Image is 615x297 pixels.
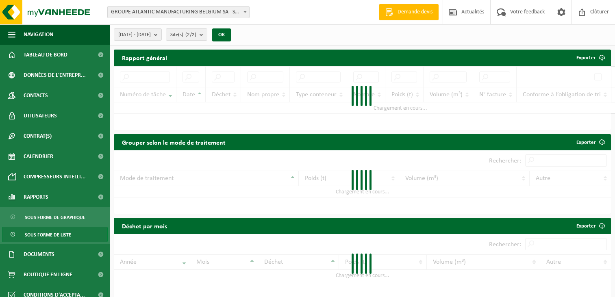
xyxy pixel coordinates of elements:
[185,32,196,37] count: (2/2)
[379,4,439,20] a: Demande devis
[570,134,610,150] a: Exporter
[24,244,54,264] span: Documents
[24,24,53,45] span: Navigation
[570,50,610,66] button: Exporter
[2,227,108,242] a: Sous forme de liste
[24,65,86,85] span: Données de l'entrepr...
[118,29,151,41] span: [DATE] - [DATE]
[570,218,610,234] a: Exporter
[170,29,196,41] span: Site(s)
[396,8,435,16] span: Demande devis
[24,45,67,65] span: Tableau de bord
[24,126,52,146] span: Contrat(s)
[25,210,85,225] span: Sous forme de graphique
[114,218,175,234] h2: Déchet par mois
[25,227,71,243] span: Sous forme de liste
[24,85,48,106] span: Contacts
[24,146,53,167] span: Calendrier
[166,28,207,41] button: Site(s)(2/2)
[24,264,72,285] span: Boutique en ligne
[107,6,250,18] span: GROUPE ATLANTIC MANUFACTURING BELGIUM SA - SENEFFE
[2,209,108,225] a: Sous forme de graphique
[108,7,249,18] span: GROUPE ATLANTIC MANUFACTURING BELGIUM SA - SENEFFE
[24,106,57,126] span: Utilisateurs
[24,167,86,187] span: Compresseurs intelli...
[114,50,175,66] h2: Rapport général
[114,134,234,150] h2: Grouper selon le mode de traitement
[212,28,231,41] button: OK
[24,187,48,207] span: Rapports
[114,28,162,41] button: [DATE] - [DATE]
